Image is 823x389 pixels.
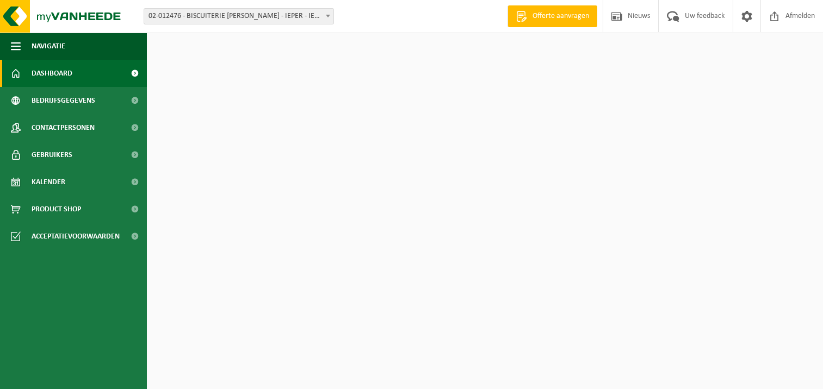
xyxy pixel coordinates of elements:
[508,5,597,27] a: Offerte aanvragen
[32,168,65,196] span: Kalender
[32,60,72,87] span: Dashboard
[32,196,81,223] span: Product Shop
[32,87,95,114] span: Bedrijfsgegevens
[144,8,334,24] span: 02-012476 - BISCUITERIE JULES DESTROOPER - IEPER - IEPER
[32,114,95,141] span: Contactpersonen
[32,141,72,168] span: Gebruikers
[530,11,592,22] span: Offerte aanvragen
[32,223,120,250] span: Acceptatievoorwaarden
[32,33,65,60] span: Navigatie
[144,9,333,24] span: 02-012476 - BISCUITERIE JULES DESTROOPER - IEPER - IEPER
